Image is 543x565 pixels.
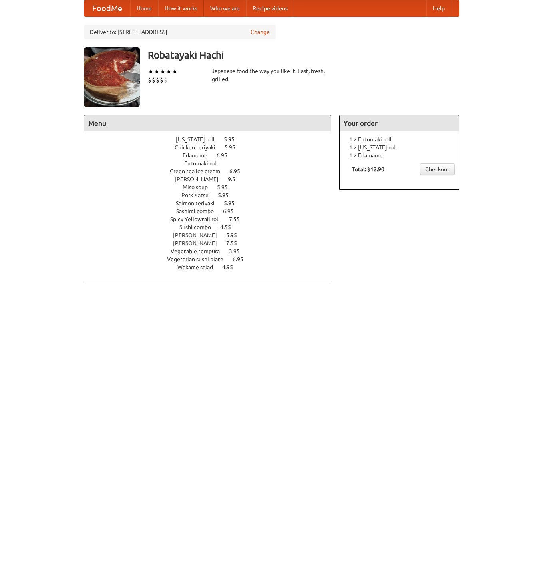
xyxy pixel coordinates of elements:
[184,160,241,167] a: Futomaki roll
[183,152,242,159] a: Edamame 6.95
[226,232,245,238] span: 5.95
[84,47,140,107] img: angular.jpg
[226,240,245,246] span: 7.55
[183,184,216,190] span: Miso soup
[154,67,160,76] li: ★
[171,248,255,254] a: Vegetable tempura 3.95
[184,160,226,167] span: Futomaki roll
[176,136,249,143] a: [US_STATE] roll 5.95
[179,224,219,230] span: Sushi combo
[148,67,154,76] li: ★
[158,0,204,16] a: How it works
[164,76,168,85] li: $
[176,136,223,143] span: [US_STATE] roll
[148,76,152,85] li: $
[223,208,242,214] span: 6.95
[177,264,221,270] span: Wakame salad
[183,184,243,190] a: Miso soup 5.95
[420,163,455,175] a: Checkout
[224,200,243,206] span: 5.95
[130,0,158,16] a: Home
[344,143,455,151] li: 1 × [US_STATE] roll
[344,135,455,143] li: 1 × Futomaki roll
[217,184,236,190] span: 5.95
[172,67,178,76] li: ★
[170,216,228,222] span: Spicy Yellowtail roll
[246,0,294,16] a: Recipe videos
[229,216,248,222] span: 7.55
[160,76,164,85] li: $
[344,151,455,159] li: 1 × Edamame
[166,67,172,76] li: ★
[171,248,228,254] span: Vegetable tempura
[217,152,235,159] span: 6.95
[225,144,243,151] span: 5.95
[229,168,248,174] span: 6.95
[179,224,246,230] a: Sushi combo 4.55
[176,208,249,214] a: Sashimi combo 6.95
[175,144,223,151] span: Chicken teriyaki
[176,208,222,214] span: Sashimi combo
[212,67,332,83] div: Japanese food the way you like it. Fast, fresh, grilled.
[224,136,243,143] span: 5.95
[181,192,243,198] a: Pork Katsu 5.95
[218,192,237,198] span: 5.95
[173,232,252,238] a: [PERSON_NAME] 5.95
[170,168,228,174] span: Green tea ice cream
[170,168,255,174] a: Green tea ice cream 6.95
[233,256,251,262] span: 6.95
[204,0,246,16] a: Who we are
[175,176,250,182] a: [PERSON_NAME] 9.5
[176,200,223,206] span: Salmon teriyaki
[176,200,249,206] a: Salmon teriyaki 5.95
[220,224,239,230] span: 4.55
[84,115,331,131] h4: Menu
[426,0,451,16] a: Help
[167,256,258,262] a: Vegetarian sushi plate 6.95
[156,76,160,85] li: $
[160,67,166,76] li: ★
[228,176,243,182] span: 9.5
[148,47,459,63] h3: Robatayaki Hachi
[340,115,459,131] h4: Your order
[173,232,225,238] span: [PERSON_NAME]
[175,144,250,151] a: Chicken teriyaki 5.95
[181,192,217,198] span: Pork Katsu
[229,248,248,254] span: 3.95
[352,166,384,172] b: Total: $12.90
[251,28,270,36] a: Change
[152,76,156,85] li: $
[173,240,252,246] a: [PERSON_NAME] 7.55
[177,264,248,270] a: Wakame salad 4.95
[175,176,227,182] span: [PERSON_NAME]
[84,0,130,16] a: FoodMe
[222,264,241,270] span: 4.95
[183,152,215,159] span: Edamame
[167,256,231,262] span: Vegetarian sushi plate
[84,25,276,39] div: Deliver to: [STREET_ADDRESS]
[170,216,255,222] a: Spicy Yellowtail roll 7.55
[173,240,225,246] span: [PERSON_NAME]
